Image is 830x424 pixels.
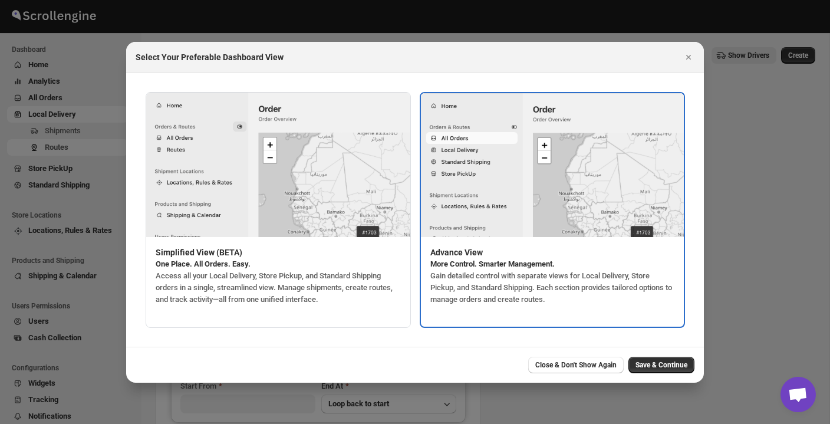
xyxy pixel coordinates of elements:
[156,258,401,270] p: One Place. All Orders. Easy.
[146,93,410,237] img: simplified
[430,258,674,270] p: More Control. Smarter Management.
[156,270,401,305] p: Access all your Local Delivery, Store Pickup, and Standard Shipping orders in a single, streamlin...
[156,246,401,258] p: Simplified View (BETA)
[535,360,617,370] span: Close & Don't Show Again
[136,51,284,63] h2: Select Your Preferable Dashboard View
[430,246,674,258] p: Advance View
[780,377,816,412] div: Open chat
[628,357,694,373] button: Save & Continue
[528,357,624,373] button: Close & Don't Show Again
[421,93,684,238] img: legacy
[430,270,674,305] p: Gain detailed control with separate views for Local Delivery, Store Pickup, and Standard Shipping...
[635,360,687,370] span: Save & Continue
[680,49,697,65] button: Close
